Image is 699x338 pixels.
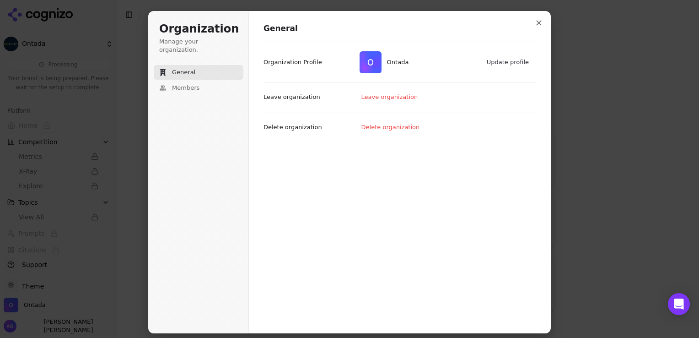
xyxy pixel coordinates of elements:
button: Update profile [482,55,534,69]
button: General [154,65,243,80]
button: Close modal [531,15,547,31]
p: Leave organization [263,93,320,101]
button: Delete organization [357,120,425,134]
span: Members [172,84,199,92]
button: Leave organization [357,90,424,104]
h1: Organization [159,22,238,37]
div: Open Intercom Messenger [668,293,690,315]
button: Members [154,81,243,95]
img: Ontada [360,51,382,73]
span: General [172,68,195,76]
h1: General [263,23,536,34]
p: Delete organization [263,123,322,131]
span: Ontada [387,58,409,66]
p: Organization Profile [263,58,322,66]
p: Manage your organization. [159,38,238,54]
